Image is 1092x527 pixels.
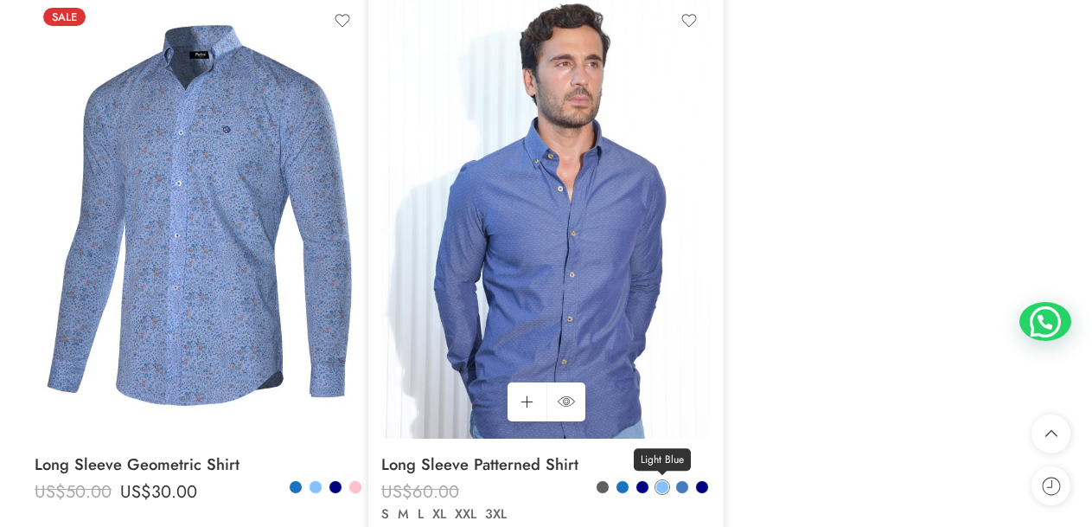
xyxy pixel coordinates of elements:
[35,479,66,505] span: US$
[450,505,481,524] a: XXL
[308,479,323,495] a: Light Blue
[381,479,412,505] span: US$
[328,479,343,495] a: Navy
[381,500,412,525] span: US$
[674,479,690,495] a: low Blue
[381,479,459,505] bdi: 60.00
[377,505,393,524] a: S
[508,382,546,421] a: Select options for “Long Sleeve Patterned Shirt”
[546,382,585,421] a: QUICK SHOP
[348,479,363,495] a: Pink
[634,448,691,472] span: Light Blue
[481,505,511,524] a: 3XL
[43,8,86,26] span: Sale
[120,479,197,505] bdi: 30.00
[35,479,112,505] bdi: 50.00
[381,500,458,525] bdi: 30.00
[615,479,630,495] a: Blue
[595,479,610,495] a: Anthracite
[288,479,303,495] a: Blue
[694,479,710,495] a: Navy
[428,505,450,524] a: XL
[35,447,364,482] a: Long Sleeve Geometric Shirt
[655,479,670,495] a: Light Blue
[120,479,151,505] span: US$
[413,505,428,524] a: L
[381,447,711,482] a: Long Sleeve Patterned Shirt
[635,479,650,495] a: Dark Blue
[393,505,413,524] a: M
